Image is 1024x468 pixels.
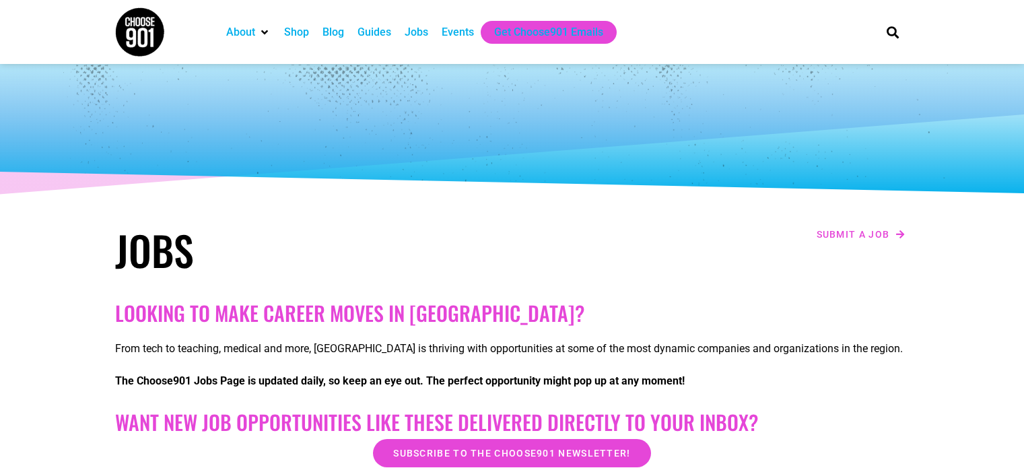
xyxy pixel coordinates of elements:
[115,341,910,357] p: From tech to teaching, medical and more, [GEOGRAPHIC_DATA] is thriving with opportunities at some...
[226,24,255,40] a: About
[373,439,650,467] a: Subscribe to the Choose901 newsletter!
[115,410,910,434] h2: Want New Job Opportunities like these Delivered Directly to your Inbox?
[442,24,474,40] a: Events
[494,24,603,40] a: Get Choose901 Emails
[881,21,903,43] div: Search
[817,230,890,239] span: Submit a job
[115,301,910,325] h2: Looking to make career moves in [GEOGRAPHIC_DATA]?
[219,21,277,44] div: About
[393,448,630,458] span: Subscribe to the Choose901 newsletter!
[322,24,344,40] a: Blog
[219,21,863,44] nav: Main nav
[357,24,391,40] a: Guides
[813,226,910,243] a: Submit a job
[115,374,685,387] strong: The Choose901 Jobs Page is updated daily, so keep an eye out. The perfect opportunity might pop u...
[284,24,309,40] a: Shop
[405,24,428,40] a: Jobs
[115,226,506,274] h1: Jobs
